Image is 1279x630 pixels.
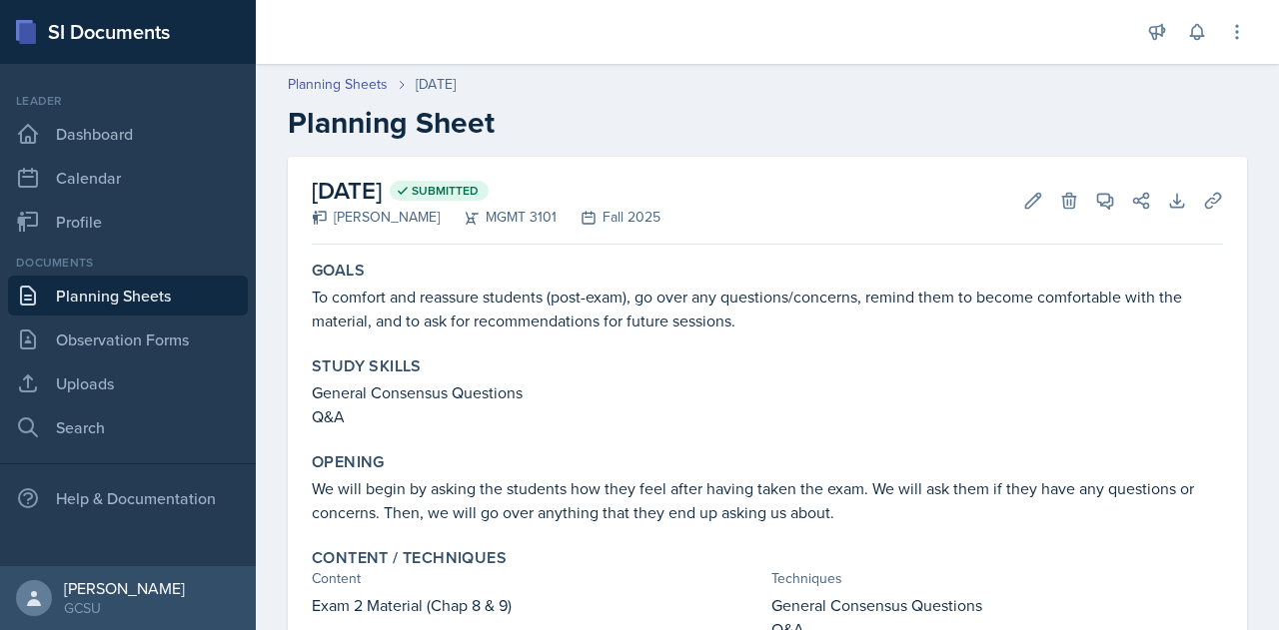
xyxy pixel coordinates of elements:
h2: [DATE] [312,173,660,209]
a: Uploads [8,363,248,403]
div: [PERSON_NAME] [64,578,185,598]
div: Leader [8,92,248,110]
p: General Consensus Questions [771,593,1223,617]
span: Submitted [412,183,479,199]
p: General Consensus Questions [312,380,1223,404]
div: Help & Documentation [8,478,248,518]
a: Dashboard [8,114,248,154]
label: Study Skills [312,356,422,376]
p: Q&A [312,404,1223,428]
div: [PERSON_NAME] [312,207,440,228]
h2: Planning Sheet [288,105,1247,141]
div: GCSU [64,598,185,618]
div: Content [312,568,763,589]
a: Planning Sheets [288,74,388,95]
a: Search [8,407,248,447]
div: Techniques [771,568,1223,589]
div: Fall 2025 [557,207,660,228]
a: Observation Forms [8,319,248,359]
div: Documents [8,254,248,272]
p: To comfort and reassure students (post-exam), go over any questions/concerns, remind them to beco... [312,285,1223,332]
a: Planning Sheets [8,276,248,315]
a: Profile [8,202,248,242]
div: [DATE] [416,74,456,95]
div: MGMT 3101 [440,207,557,228]
p: We will begin by asking the students how they feel after having taken the exam. We will ask them ... [312,476,1223,524]
p: Exam 2 Material (Chap 8 & 9) [312,593,763,617]
a: Calendar [8,158,248,198]
label: Content / Techniques [312,548,507,568]
label: Opening [312,452,385,472]
label: Goals [312,261,365,281]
